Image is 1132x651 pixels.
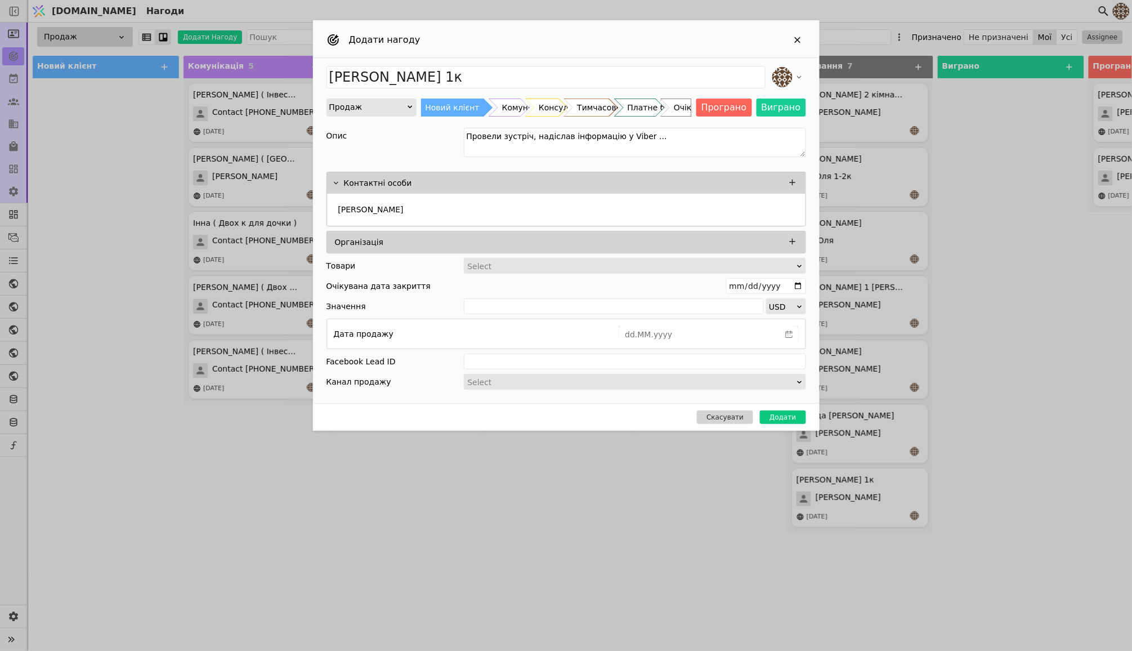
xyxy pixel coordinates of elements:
[769,299,795,315] div: USD
[577,99,674,117] div: Тимчасове бронювання
[326,258,356,274] div: Товари
[344,177,412,189] p: Контактні особи
[329,99,406,115] div: Продаж
[468,374,795,390] div: Select
[349,33,420,47] h2: Додати нагоду
[335,237,384,248] p: Організація
[326,66,766,88] input: Ім'я
[313,20,820,431] div: Add Opportunity
[326,128,464,144] div: Опис
[326,278,431,294] div: Очікувана дата закриття
[772,67,793,87] img: an
[502,99,552,117] div: Комунікація
[426,99,480,117] div: Новий клієнт
[326,298,366,314] span: Значення
[696,99,752,117] button: Програно
[628,99,712,117] div: Платне бронювання
[338,204,404,216] p: [PERSON_NAME]
[334,326,393,342] div: Дата продажу
[760,411,806,424] button: Додати
[539,99,594,117] div: Консультація
[757,99,806,117] button: Виграно
[619,327,780,342] input: dd.MM.yyyy
[674,99,721,117] div: Очікування
[326,354,396,369] div: Facebook Lead ID
[464,128,806,157] textarea: Провели зустріч, надіслав інформацію у Viber ...
[697,411,753,424] button: Скасувати
[326,374,391,390] div: Канал продажу
[785,331,793,338] svg: calender simple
